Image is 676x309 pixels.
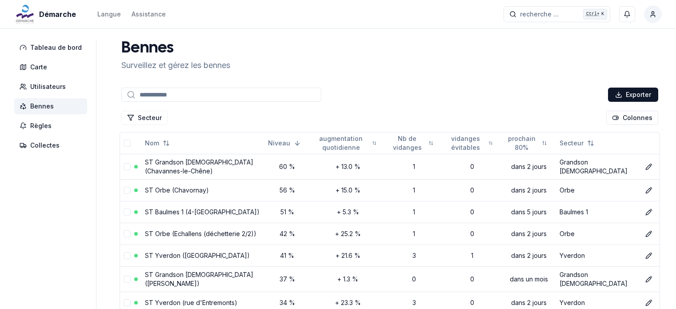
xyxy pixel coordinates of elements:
div: 0 [446,162,498,171]
span: Bennes [30,102,54,111]
div: Langue [97,10,121,19]
h1: Bennes [121,40,230,57]
button: Filtrer les lignes [121,111,168,125]
span: Carte [30,63,47,72]
div: 1 [389,229,439,238]
span: augmentation quotidienne [313,134,368,152]
a: Tableau de bord [14,40,91,56]
div: 51 % [268,208,306,217]
a: Bennes [14,98,91,114]
div: 56 % [268,186,306,195]
a: ST Yverdon (rue d'Entremonts) [145,299,237,306]
div: + 21.6 % [313,251,382,260]
button: select-row [124,163,131,170]
button: Langue [97,9,121,20]
span: vidanges évitables [446,134,485,152]
td: Grandson [DEMOGRAPHIC_DATA] [556,266,638,292]
a: Démarche [14,9,80,20]
div: dans 5 jours [505,208,552,217]
div: dans 2 jours [505,251,552,260]
div: 3 [389,251,439,260]
button: Not sorted. Click to sort ascending. [308,136,382,150]
div: dans 2 jours [505,298,552,307]
p: Surveillez et gérez les bennes [121,59,230,72]
button: Not sorted. Click to sort ascending. [441,136,498,150]
button: select-row [124,230,131,237]
div: 1 [389,162,439,171]
div: + 13.0 % [313,162,382,171]
div: + 15.0 % [313,186,382,195]
div: dans 2 jours [505,186,552,195]
td: Orbe [556,223,638,245]
button: select-row [124,209,131,216]
div: + 23.3 % [313,298,382,307]
a: Assistance [132,9,166,20]
span: Règles [30,121,52,130]
div: 1 [389,186,439,195]
span: Utilisateurs [30,82,66,91]
span: Tableau de bord [30,43,82,52]
span: Démarche [39,9,76,20]
div: dans 2 jours [505,162,552,171]
div: 0 [389,275,439,284]
div: 3 [389,298,439,307]
div: 0 [446,298,498,307]
button: Not sorted. Click to sort ascending. [140,136,175,150]
a: ST Baulmes 1 (4-[GEOGRAPHIC_DATA]) [145,208,260,216]
button: select-row [124,187,131,194]
div: + 1.3 % [313,275,382,284]
div: + 25.2 % [313,229,382,238]
a: ST Yverdon ([GEOGRAPHIC_DATA]) [145,252,250,259]
button: select-row [124,276,131,283]
a: Collectes [14,137,91,153]
div: 37 % [268,275,306,284]
button: select-all [124,140,131,147]
div: 0 [446,208,498,217]
div: dans 2 jours [505,229,552,238]
span: Secteur [560,139,584,148]
a: Carte [14,59,91,75]
span: Niveau [268,139,290,148]
div: 42 % [268,229,306,238]
button: Not sorted. Click to sort ascending. [554,136,600,150]
span: recherche ... [520,10,559,19]
span: Nom [145,139,159,148]
td: Baulmes 1 [556,201,638,223]
button: select-row [124,299,131,306]
a: Règles [14,118,91,134]
div: 0 [446,229,498,238]
a: ST Grandson [DEMOGRAPHIC_DATA] (Chavannes-le-Chêne) [145,158,253,175]
div: 41 % [268,251,306,260]
td: Orbe [556,179,638,201]
div: 1 [446,251,498,260]
button: Exporter [608,88,658,102]
a: Utilisateurs [14,79,91,95]
a: ST Orbe (Chavornay) [145,186,209,194]
button: Cocher les colonnes [606,111,658,125]
div: dans un mois [505,275,552,284]
button: Sorted descending. Click to sort ascending. [263,136,306,150]
span: Collectes [30,141,60,150]
div: + 5.3 % [313,208,382,217]
button: recherche ...Ctrl+K [504,6,610,22]
button: select-row [124,252,131,259]
td: Yverdon [556,245,638,266]
div: 0 [446,186,498,195]
a: ST Orbe (Echallens (déchetterie 2/2)) [145,230,256,237]
span: Nb de vidanges [389,134,425,152]
div: 1 [389,208,439,217]
div: 60 % [268,162,306,171]
button: Not sorted. Click to sort ascending. [384,136,439,150]
a: ST Grandson [DEMOGRAPHIC_DATA] ([PERSON_NAME]) [145,271,253,287]
div: 34 % [268,298,306,307]
span: prochain 80% [505,134,538,152]
img: Démarche Logo [14,4,36,25]
div: 0 [446,275,498,284]
td: Grandson [DEMOGRAPHIC_DATA] [556,154,638,179]
button: Not sorted. Click to sort ascending. [500,136,552,150]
